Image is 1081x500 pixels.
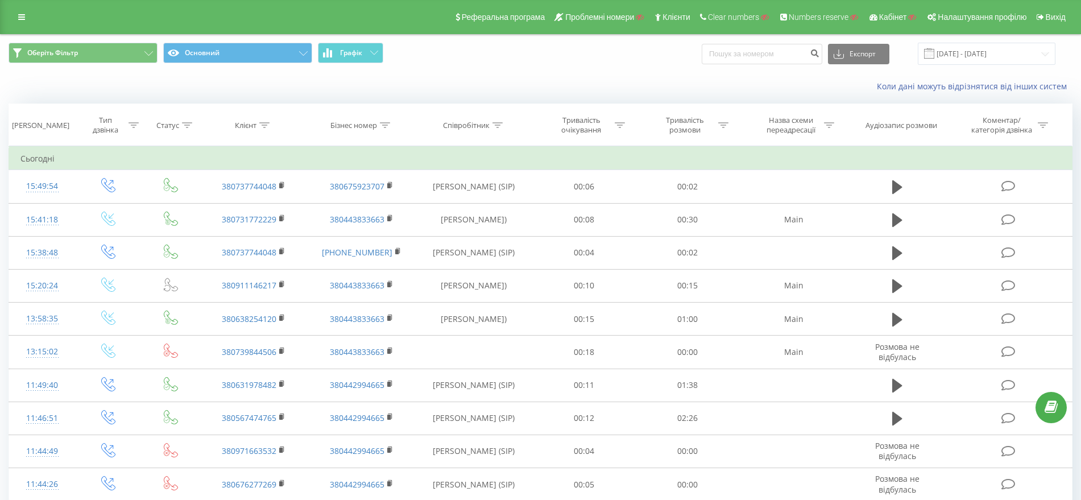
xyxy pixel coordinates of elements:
td: 02:26 [636,402,740,435]
a: 380739844506 [222,346,276,357]
td: 00:00 [636,435,740,468]
a: 380911146217 [222,280,276,291]
button: Графік [318,43,383,63]
div: Аудіозапис розмови [865,121,937,130]
td: 00:15 [532,303,636,336]
div: Статус [156,121,179,130]
td: [PERSON_NAME]) [416,303,532,336]
button: Експорт [828,44,889,64]
td: 00:12 [532,402,636,435]
a: 380443833663 [330,214,384,225]
div: Клієнт [235,121,256,130]
td: 00:10 [532,269,636,302]
a: 380442994665 [330,445,384,456]
a: 380442994665 [330,412,384,423]
td: 00:02 [636,236,740,269]
td: 01:00 [636,303,740,336]
span: Numbers reserve [789,13,848,22]
span: Розмова не відбулась [875,440,920,461]
div: 15:38:48 [20,242,64,264]
button: Основний [163,43,312,63]
td: 00:00 [636,336,740,369]
a: 380443833663 [330,280,384,291]
a: 380675923707 [330,181,384,192]
a: 380737744048 [222,247,276,258]
div: Співробітник [443,121,490,130]
a: 380443833663 [330,313,384,324]
td: Main [740,269,848,302]
a: 380567474765 [222,412,276,423]
a: 380731772229 [222,214,276,225]
div: 13:15:02 [20,341,64,363]
div: Тривалість очікування [551,115,612,135]
a: 380631978482 [222,379,276,390]
div: 11:44:49 [20,440,64,462]
div: 11:49:40 [20,374,64,396]
div: 15:20:24 [20,275,64,297]
td: [PERSON_NAME] (SIP) [416,170,532,203]
span: Налаштування профілю [938,13,1026,22]
div: 11:46:51 [20,407,64,429]
td: Main [740,303,848,336]
a: 380442994665 [330,379,384,390]
td: 00:04 [532,435,636,468]
td: 00:06 [532,170,636,203]
a: [PHONE_NUMBER] [322,247,392,258]
span: Вихід [1046,13,1066,22]
td: 00:15 [636,269,740,302]
td: 00:04 [532,236,636,269]
div: 11:44:26 [20,473,64,495]
td: Сьогодні [9,147,1072,170]
td: 00:11 [532,369,636,402]
span: Оберіть Фільтр [27,48,78,57]
span: Кабінет [879,13,907,22]
div: Тип дзвінка [85,115,126,135]
td: [PERSON_NAME]) [416,203,532,236]
div: Коментар/категорія дзвінка [968,115,1035,135]
td: [PERSON_NAME] (SIP) [416,435,532,468]
a: 380443833663 [330,346,384,357]
td: [PERSON_NAME] (SIP) [416,236,532,269]
div: [PERSON_NAME] [12,121,69,130]
td: 00:08 [532,203,636,236]
td: [PERSON_NAME] (SIP) [416,402,532,435]
a: 380737744048 [222,181,276,192]
div: 15:41:18 [20,209,64,231]
td: 00:18 [532,336,636,369]
td: 00:30 [636,203,740,236]
a: 380638254120 [222,313,276,324]
div: Назва схеми переадресації [760,115,821,135]
td: Main [740,203,848,236]
a: 380676277269 [222,479,276,490]
span: Clear numbers [708,13,759,22]
span: Розмова не відбулась [875,473,920,494]
a: 380442994665 [330,479,384,490]
span: Проблемні номери [565,13,634,22]
span: Реферальна програма [462,13,545,22]
div: Бізнес номер [330,121,377,130]
td: [PERSON_NAME] (SIP) [416,369,532,402]
td: 00:02 [636,170,740,203]
td: 01:38 [636,369,740,402]
td: Main [740,336,848,369]
td: [PERSON_NAME]) [416,269,532,302]
span: Розмова не відбулась [875,341,920,362]
a: 380971663532 [222,445,276,456]
div: Тривалість розмови [655,115,715,135]
a: Коли дані можуть відрізнятися вiд інших систем [877,81,1072,92]
div: 15:49:54 [20,175,64,197]
span: Графік [340,49,362,57]
div: 13:58:35 [20,308,64,330]
button: Оберіть Фільтр [9,43,158,63]
input: Пошук за номером [702,44,822,64]
span: Клієнти [662,13,690,22]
